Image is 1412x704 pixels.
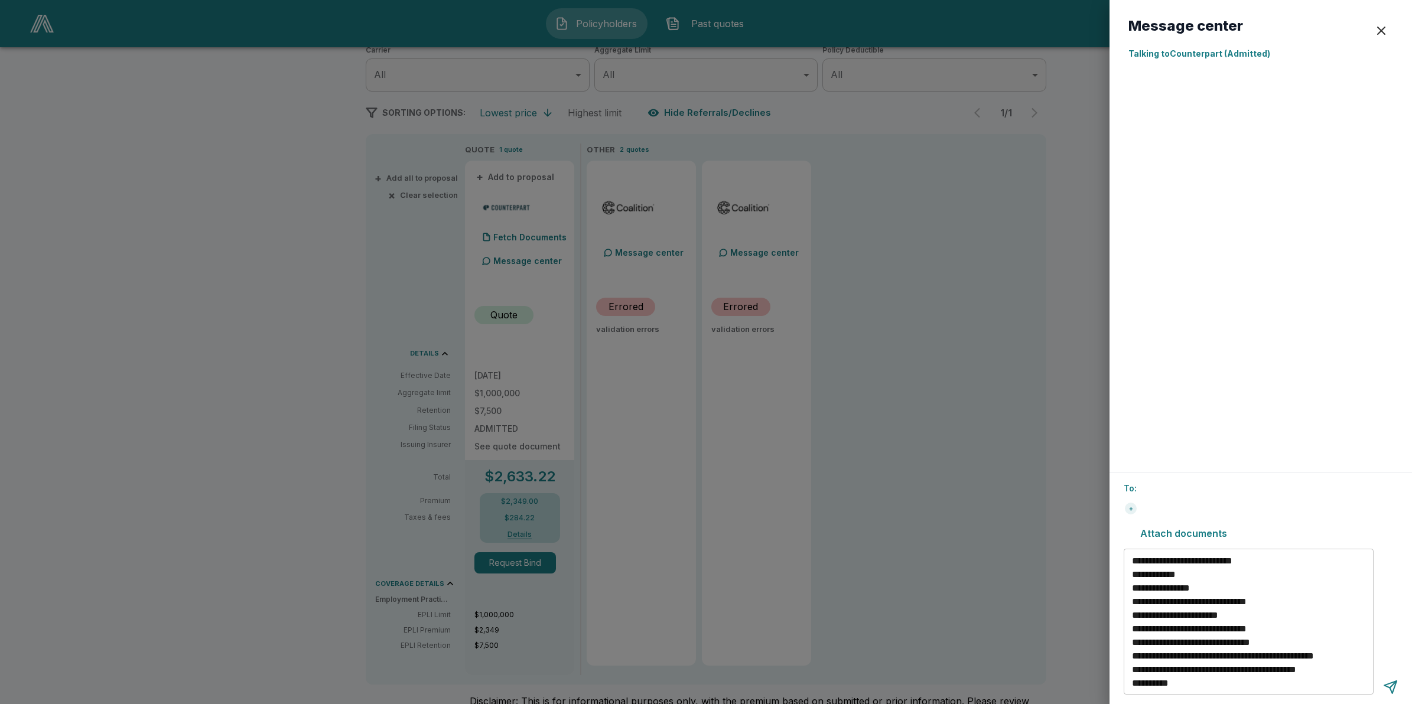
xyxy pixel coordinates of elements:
[1124,501,1138,516] div: +
[1128,47,1393,60] p: Talking to Counterpart (Admitted)
[1140,527,1227,539] span: Attach documents
[1128,19,1243,33] h6: Message center
[1125,503,1137,514] div: +
[1124,482,1398,494] p: To:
